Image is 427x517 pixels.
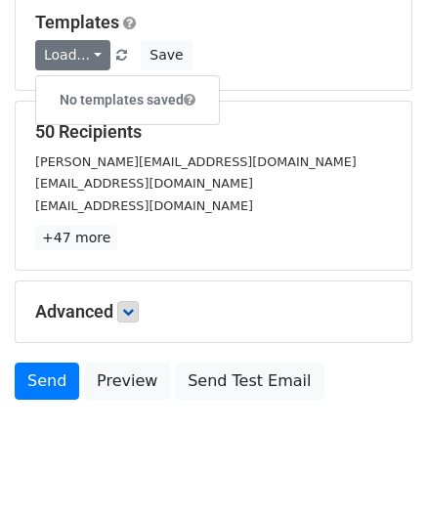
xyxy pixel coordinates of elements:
small: [EMAIL_ADDRESS][DOMAIN_NAME] [35,198,253,213]
a: +47 more [35,226,117,250]
h5: 50 Recipients [35,121,392,143]
a: Preview [84,363,170,400]
h6: No templates saved [36,84,219,116]
a: Send Test Email [175,363,323,400]
a: Load... [35,40,110,70]
a: Send [15,363,79,400]
iframe: Chat Widget [329,423,427,517]
a: Templates [35,12,119,32]
small: [PERSON_NAME][EMAIL_ADDRESS][DOMAIN_NAME] [35,154,357,169]
h5: Advanced [35,301,392,323]
small: [EMAIL_ADDRESS][DOMAIN_NAME] [35,176,253,191]
button: Save [141,40,192,70]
